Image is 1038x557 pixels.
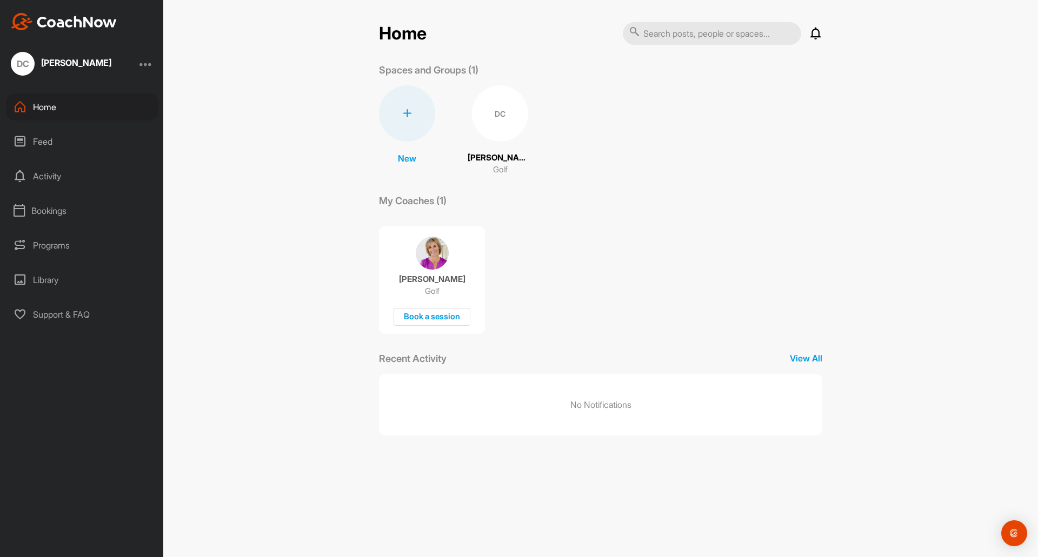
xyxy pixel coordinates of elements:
div: DC [11,52,35,76]
div: Activity [6,163,158,190]
div: DC [472,85,528,142]
div: Library [6,266,158,293]
img: CoachNow [11,13,117,30]
div: Home [6,93,158,120]
div: Support & FAQ [6,301,158,328]
p: No Notifications [570,398,631,411]
input: Search posts, people or spaces... [623,22,801,45]
div: Bookings [6,197,158,224]
img: coach avatar [416,237,449,270]
div: Book a session [394,308,470,326]
div: [PERSON_NAME] [41,58,111,67]
p: My Coaches (1) [379,193,447,208]
a: DC[PERSON_NAME]Golf [468,85,533,176]
p: New [398,152,416,165]
p: [PERSON_NAME] [468,152,533,164]
p: Recent Activity [379,351,447,366]
div: Open Intercom Messenger [1001,520,1027,546]
div: Feed [6,128,158,155]
div: Programs [6,232,158,259]
p: [PERSON_NAME] [399,274,465,285]
p: Golf [425,286,440,297]
p: View All [790,352,822,365]
h2: Home [379,23,427,44]
p: Golf [493,164,508,176]
p: Spaces and Groups (1) [379,63,478,77]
